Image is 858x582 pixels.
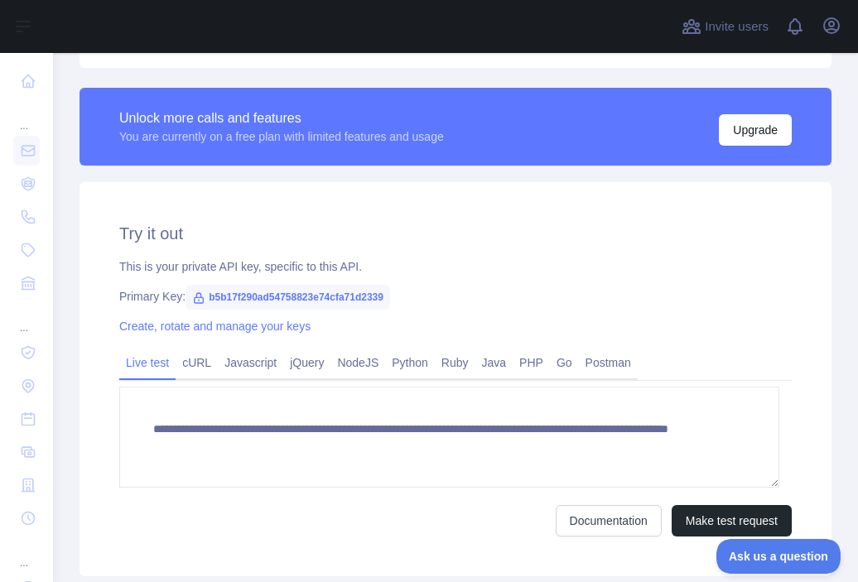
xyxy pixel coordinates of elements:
[579,349,638,376] a: Postman
[550,349,579,376] a: Go
[330,349,385,376] a: NodeJS
[119,258,792,275] div: This is your private API key, specific to this API.
[119,320,311,333] a: Create, rotate and manage your keys
[283,349,330,376] a: jQuery
[513,349,550,376] a: PHP
[719,114,792,146] button: Upgrade
[475,349,513,376] a: Java
[186,285,390,310] span: b5b17f290ad54758823e74cfa71d2339
[218,349,283,376] a: Javascript
[678,13,772,40] button: Invite users
[716,539,841,574] iframe: Toggle Customer Support
[119,222,792,245] h2: Try it out
[13,301,40,334] div: ...
[435,349,475,376] a: Ruby
[385,349,435,376] a: Python
[705,17,769,36] span: Invite users
[13,99,40,132] div: ...
[119,349,176,376] a: Live test
[672,505,792,536] button: Make test request
[556,505,662,536] a: Documentation
[13,536,40,570] div: ...
[119,288,792,305] div: Primary Key:
[119,108,444,128] div: Unlock more calls and features
[119,128,444,145] div: You are currently on a free plan with limited features and usage
[176,349,218,376] a: cURL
